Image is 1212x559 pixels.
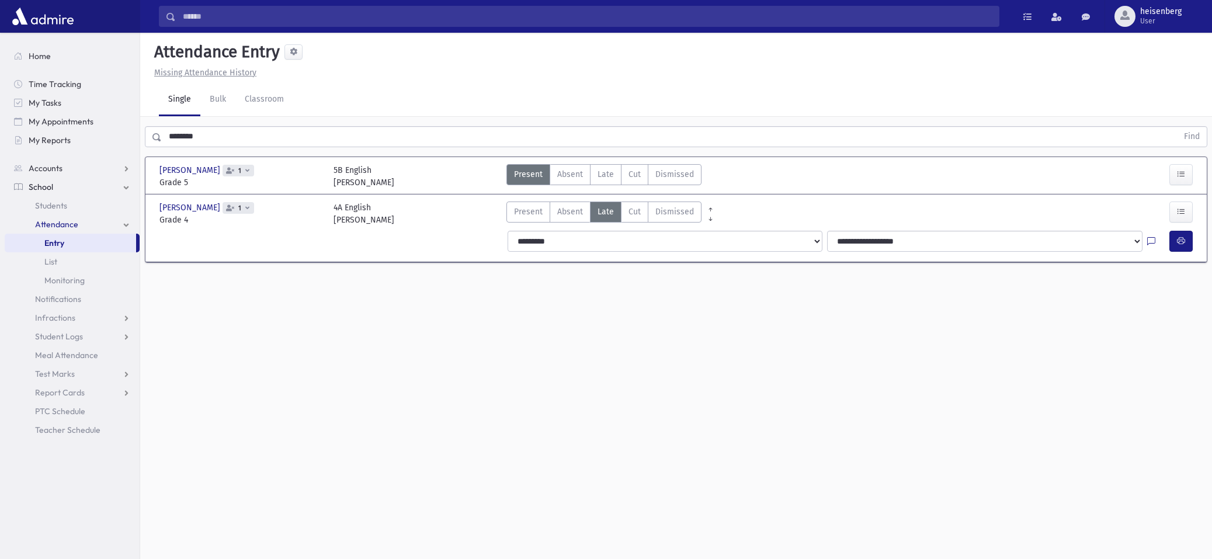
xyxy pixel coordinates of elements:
[150,68,256,78] a: Missing Attendance History
[5,75,140,93] a: Time Tracking
[35,425,100,435] span: Teacher Schedule
[5,159,140,178] a: Accounts
[5,252,140,271] a: List
[655,168,694,180] span: Dismissed
[235,84,293,116] a: Classroom
[5,327,140,346] a: Student Logs
[557,168,583,180] span: Absent
[29,79,81,89] span: Time Tracking
[159,164,223,176] span: [PERSON_NAME]
[5,178,140,196] a: School
[35,331,83,342] span: Student Logs
[35,294,81,304] span: Notifications
[35,350,98,360] span: Meal Attendance
[628,168,641,180] span: Cut
[557,206,583,218] span: Absent
[35,387,85,398] span: Report Cards
[598,206,614,218] span: Late
[598,168,614,180] span: Late
[655,206,694,218] span: Dismissed
[1140,16,1182,26] span: User
[176,6,999,27] input: Search
[159,176,322,189] span: Grade 5
[35,406,85,416] span: PTC Schedule
[200,84,235,116] a: Bulk
[5,215,140,234] a: Attendance
[334,202,394,226] div: 4A English [PERSON_NAME]
[628,206,641,218] span: Cut
[154,68,256,78] u: Missing Attendance History
[5,421,140,439] a: Teacher Schedule
[35,369,75,379] span: Test Marks
[5,290,140,308] a: Notifications
[29,182,53,192] span: School
[5,364,140,383] a: Test Marks
[5,131,140,150] a: My Reports
[44,275,85,286] span: Monitoring
[5,196,140,215] a: Students
[159,202,223,214] span: [PERSON_NAME]
[35,313,75,323] span: Infractions
[44,238,64,248] span: Entry
[5,383,140,402] a: Report Cards
[5,402,140,421] a: PTC Schedule
[5,346,140,364] a: Meal Attendance
[29,116,93,127] span: My Appointments
[35,219,78,230] span: Attendance
[29,135,71,145] span: My Reports
[236,167,244,175] span: 1
[29,51,51,61] span: Home
[514,206,543,218] span: Present
[236,204,244,212] span: 1
[5,47,140,65] a: Home
[9,5,77,28] img: AdmirePro
[159,214,322,226] span: Grade 4
[514,168,543,180] span: Present
[1177,127,1207,147] button: Find
[29,98,61,108] span: My Tasks
[5,112,140,131] a: My Appointments
[334,164,394,189] div: 5B English [PERSON_NAME]
[150,42,280,62] h5: Attendance Entry
[506,164,701,189] div: AttTypes
[44,256,57,267] span: List
[5,308,140,327] a: Infractions
[1140,7,1182,16] span: heisenberg
[5,271,140,290] a: Monitoring
[159,84,200,116] a: Single
[5,234,136,252] a: Entry
[29,163,62,173] span: Accounts
[35,200,67,211] span: Students
[506,202,701,226] div: AttTypes
[5,93,140,112] a: My Tasks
